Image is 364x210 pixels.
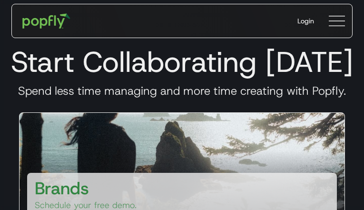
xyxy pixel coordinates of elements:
[8,84,356,98] h3: Spend less time managing and more time creating with Popfly.
[8,45,356,79] h1: Start Collaborating [DATE]
[297,16,314,26] div: Login
[290,9,322,33] a: Login
[35,177,89,200] h3: Brands
[16,7,77,35] a: home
